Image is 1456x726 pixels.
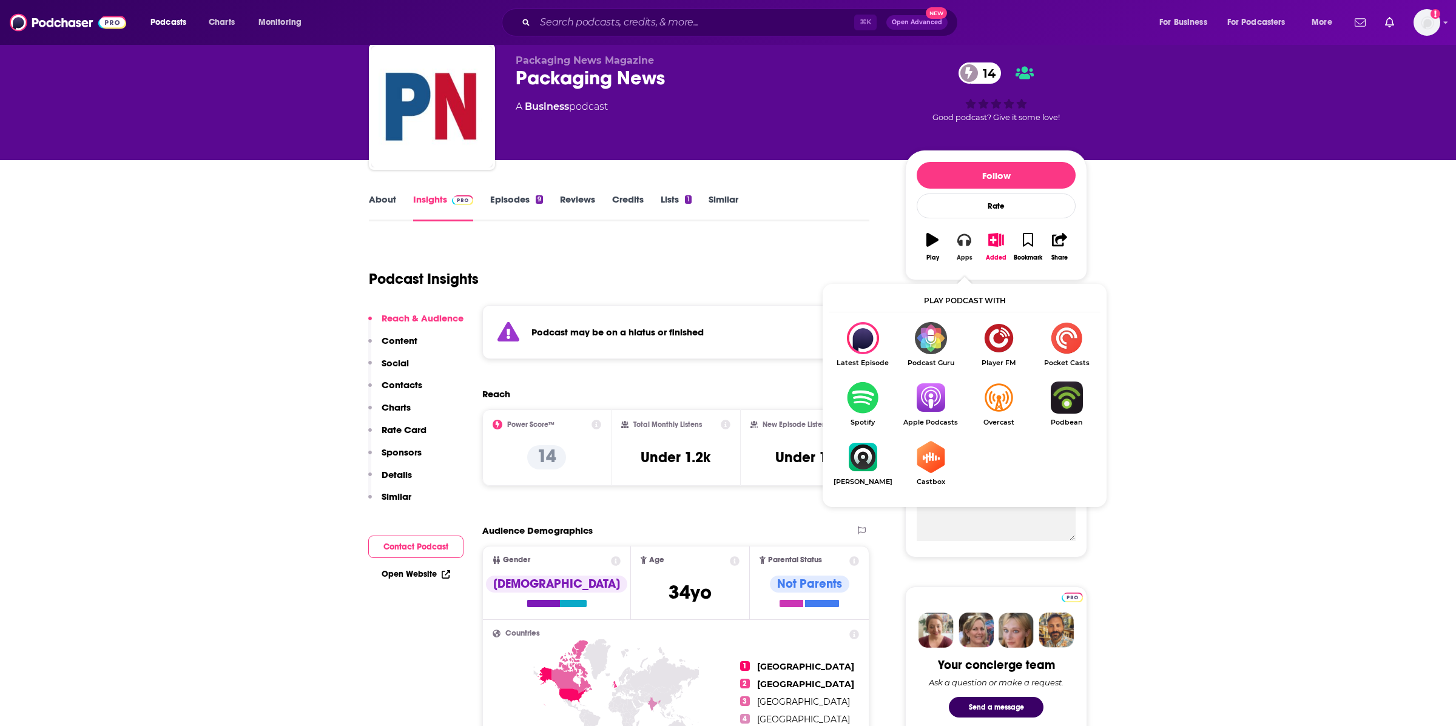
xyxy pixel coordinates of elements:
span: 34 yo [669,580,712,604]
span: Gender [503,556,530,564]
span: Age [649,556,664,564]
div: Apps [957,254,972,261]
img: Podchaser Pro [452,195,473,205]
span: [GEOGRAPHIC_DATA] [757,714,850,725]
h3: Under 1k [775,448,834,466]
div: Rate [917,193,1076,218]
p: Contacts [382,379,422,391]
span: Good podcast? Give it some love! [932,113,1060,122]
a: Lists1 [661,193,691,221]
div: Your concierge team [938,657,1055,673]
button: Similar [368,491,411,513]
button: open menu [250,13,317,32]
span: Apple Podcasts [897,418,965,426]
span: 1 [740,661,750,671]
span: [GEOGRAPHIC_DATA] [757,696,850,707]
span: [PERSON_NAME] [829,478,897,486]
span: For Business [1159,14,1207,31]
div: Play [926,254,939,261]
img: Jules Profile [999,613,1034,648]
span: Countries [505,630,540,637]
p: Rate Card [382,424,426,435]
span: Monitoring [258,14,302,31]
button: Open AdvancedNew [886,15,948,30]
div: 14Good podcast? Give it some love! [905,55,1087,130]
button: open menu [1303,13,1347,32]
span: Logged in as TeemsPR [1414,9,1440,36]
a: Reviews [560,193,595,221]
div: Play podcast with [829,290,1100,312]
button: Follow [917,162,1076,189]
strong: Podcast may be on a hiatus or finished [531,326,704,338]
a: Apple PodcastsApple Podcasts [897,381,965,426]
a: SpotifySpotify [829,381,897,426]
div: 1 [685,195,691,204]
span: 2 [740,679,750,688]
span: Podbean [1033,418,1100,426]
a: Similar [709,193,738,221]
button: Details [368,469,412,491]
button: open menu [1219,13,1303,32]
a: Podcast GuruPodcast Guru [897,322,965,367]
h3: Under 1.2k [641,448,710,466]
button: Play [917,225,948,269]
p: Sponsors [382,446,422,458]
span: Open Advanced [892,19,942,25]
button: Send a message [949,697,1043,718]
p: Social [382,357,409,369]
div: [DEMOGRAPHIC_DATA] [486,576,627,593]
a: Pro website [1062,591,1083,602]
button: Added [980,225,1012,269]
button: Contacts [368,379,422,402]
p: Charts [382,402,411,413]
a: Episodes9 [490,193,543,221]
a: CastboxCastbox [897,441,965,486]
span: Podcast Guru [897,359,965,367]
button: Content [368,335,417,357]
button: Rate Card [368,424,426,446]
button: open menu [1151,13,1222,32]
button: Reach & Audience [368,312,463,335]
span: Podcasts [150,14,186,31]
span: [GEOGRAPHIC_DATA] [757,679,854,690]
span: 3 [740,696,750,706]
a: Player FMPlayer FM [965,322,1033,367]
svg: Add a profile image [1431,9,1440,19]
button: Contact Podcast [368,536,463,558]
span: More [1312,14,1332,31]
h2: Total Monthly Listens [633,420,702,429]
span: For Podcasters [1227,14,1286,31]
span: ⌘ K [854,15,877,30]
span: Pocket Casts [1033,359,1100,367]
span: Parental Status [768,556,822,564]
h2: Reach [482,388,510,400]
h2: Audience Demographics [482,525,593,536]
img: Podchaser - Follow, Share and Rate Podcasts [10,11,126,34]
img: Barbara Profile [959,613,994,648]
div: 9 [536,195,543,204]
button: Share [1044,225,1076,269]
div: Not Parents [770,576,849,593]
span: Castbox [897,478,965,486]
div: Share [1051,254,1068,261]
a: Packaging News [371,46,493,167]
a: 14 [959,62,1002,84]
button: Apps [948,225,980,269]
p: 14 [527,445,566,469]
span: New [926,7,948,19]
div: Ask a question or make a request. [929,677,1063,687]
span: [GEOGRAPHIC_DATA] [757,661,854,672]
p: Reach & Audience [382,312,463,324]
img: Sydney Profile [918,613,954,648]
button: Charts [368,402,411,424]
button: open menu [142,13,202,32]
a: Show notifications dropdown [1380,12,1399,33]
button: Sponsors [368,446,422,469]
span: Player FM [965,359,1033,367]
a: About [369,193,396,221]
div: Added [986,254,1006,261]
span: Packaging News Magazine [516,55,654,66]
img: Podchaser Pro [1062,593,1083,602]
p: Similar [382,491,411,502]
